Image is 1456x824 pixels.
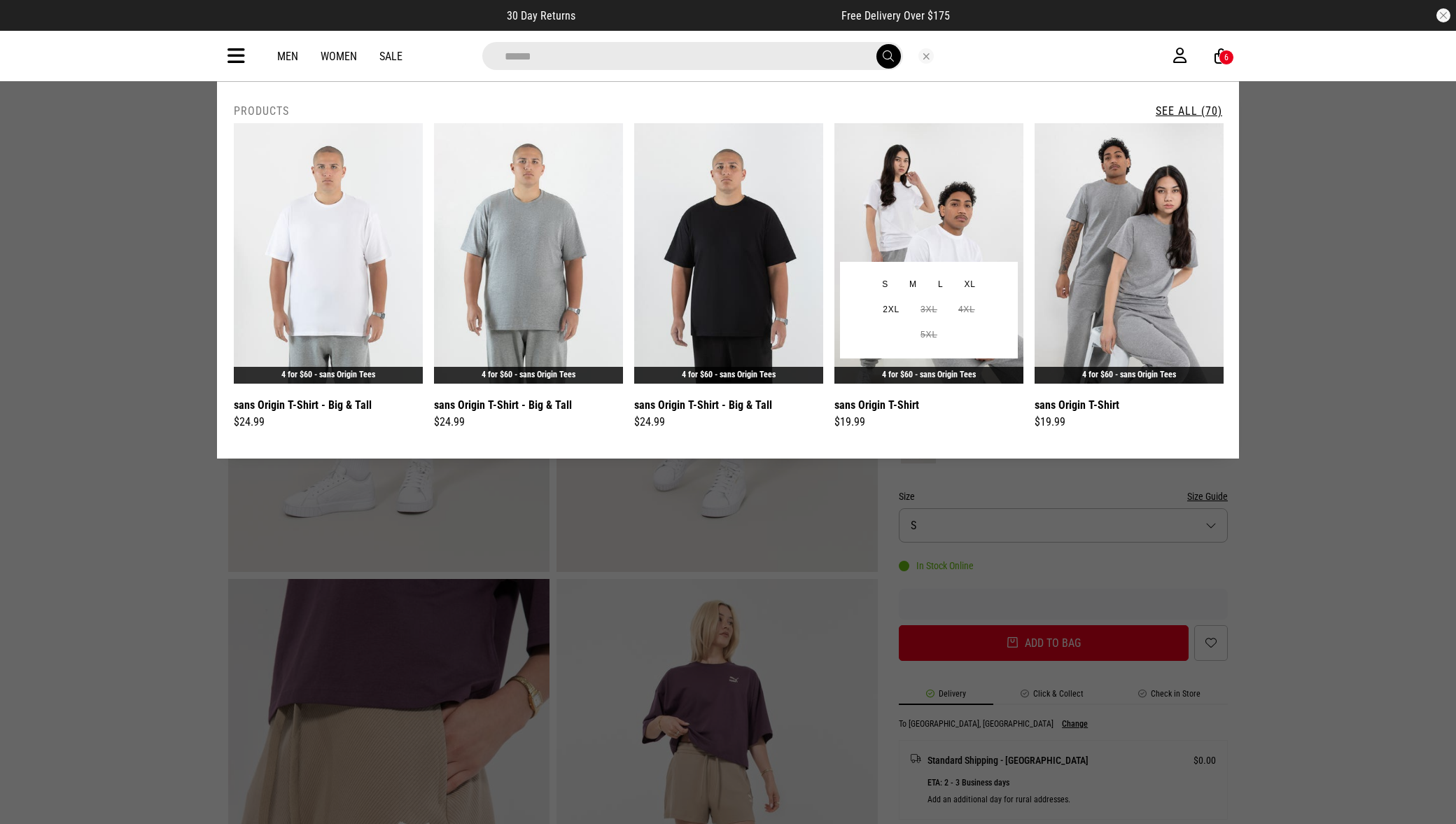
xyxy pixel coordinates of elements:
a: sans Origin T-Shirt - Big & Tall [234,396,372,414]
div: $24.99 [434,414,623,431]
button: M [899,272,927,298]
img: Sans Origin T-shirt in White [834,123,1023,384]
a: sans Origin T-Shirt - Big & Tall [634,396,772,414]
button: 2XL [872,298,910,323]
button: Open LiveChat chat widget [11,6,53,48]
a: 6 [1214,49,1228,64]
img: Sans Origin T-shirt - Big & Tall in White [234,123,423,384]
a: See All (70) [1156,104,1222,118]
a: 4 for $60 - sans Origin Tees [882,370,976,379]
button: S [871,272,899,298]
h2: Products [234,104,289,118]
iframe: Customer reviews powered by Trustpilot [603,8,813,22]
a: 4 for $60 - sans Origin Tees [682,370,776,379]
a: Sale [379,50,402,63]
a: 4 for $60 - sans Origin Tees [281,370,375,379]
button: L [927,272,953,298]
img: Sans Origin T-shirt - Big & Tall in Black [634,123,823,384]
img: Sans Origin T-shirt in Grey [1035,123,1224,384]
div: $24.99 [234,414,423,431]
button: 3XL [910,298,948,323]
div: $24.99 [634,414,823,431]
a: sans Origin T-Shirt [834,396,919,414]
button: Close search [918,48,934,64]
span: Free Delivery Over $175 [841,9,950,22]
div: $19.99 [834,414,1023,431]
button: 4XL [948,298,986,323]
img: Sans Origin T-shirt - Big & Tall in Grey [434,123,623,384]
div: 6 [1224,53,1228,62]
a: sans Origin T-Shirt [1035,396,1119,414]
a: 4 for $60 - sans Origin Tees [482,370,575,379]
div: $19.99 [1035,414,1224,431]
a: sans Origin T-Shirt - Big & Tall [434,396,572,414]
button: 5XL [910,323,948,348]
button: XL [953,272,986,298]
a: Women [321,50,357,63]
a: Men [277,50,298,63]
span: 30 Day Returns [507,9,575,22]
a: 4 for $60 - sans Origin Tees [1082,370,1176,379]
